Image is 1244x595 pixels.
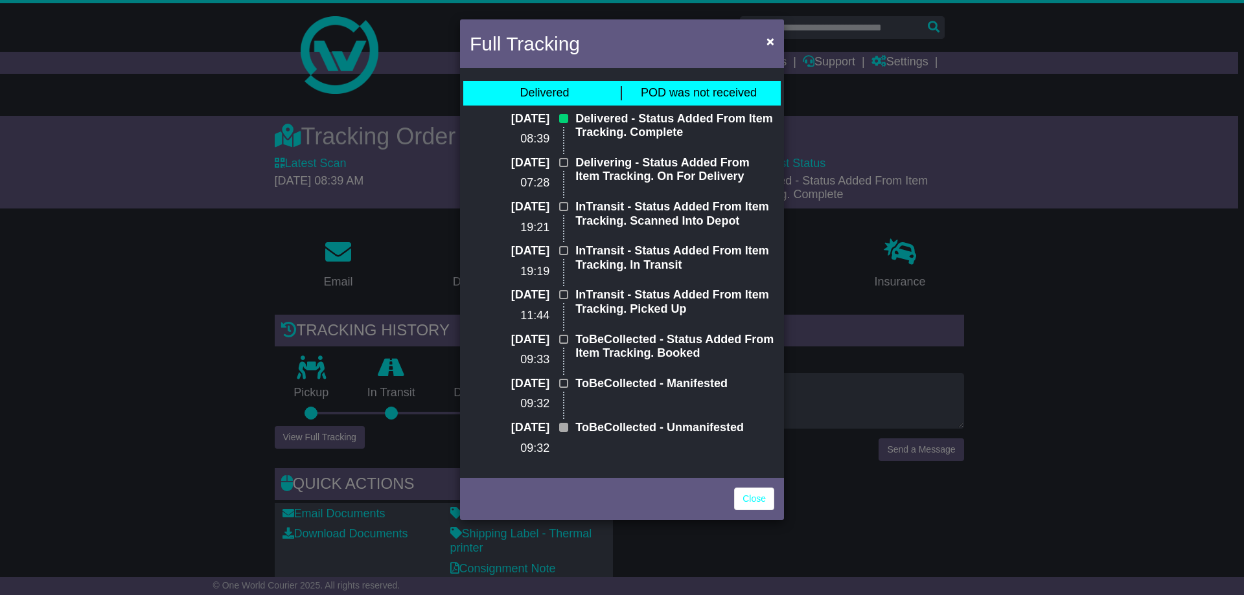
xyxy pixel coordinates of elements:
p: [DATE] [470,112,549,126]
p: 09:32 [470,442,549,456]
p: [DATE] [470,288,549,302]
button: Close [760,28,781,54]
p: [DATE] [470,156,549,170]
p: 09:32 [470,397,549,411]
span: POD was not received [641,86,757,99]
p: 09:33 [470,353,549,367]
p: [DATE] [470,333,549,347]
p: 08:39 [470,132,549,146]
p: Delivering - Status Added From Item Tracking. On For Delivery [575,156,774,184]
p: 19:21 [470,221,549,235]
span: × [766,34,774,49]
p: InTransit - Status Added From Item Tracking. In Transit [575,244,774,272]
p: [DATE] [470,244,549,258]
div: Delivered [520,86,569,100]
p: InTransit - Status Added From Item Tracking. Scanned Into Depot [575,200,774,228]
p: ToBeCollected - Status Added From Item Tracking. Booked [575,333,774,361]
p: ToBeCollected - Manifested [575,377,774,391]
p: ToBeCollected - Unmanifested [575,421,774,435]
a: Close [734,488,774,510]
p: 11:44 [470,309,549,323]
p: 19:19 [470,265,549,279]
p: 07:28 [470,176,549,190]
p: Delivered - Status Added From Item Tracking. Complete [575,112,774,140]
p: InTransit - Status Added From Item Tracking. Picked Up [575,288,774,316]
p: [DATE] [470,377,549,391]
p: [DATE] [470,200,549,214]
p: [DATE] [470,421,549,435]
h4: Full Tracking [470,29,580,58]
